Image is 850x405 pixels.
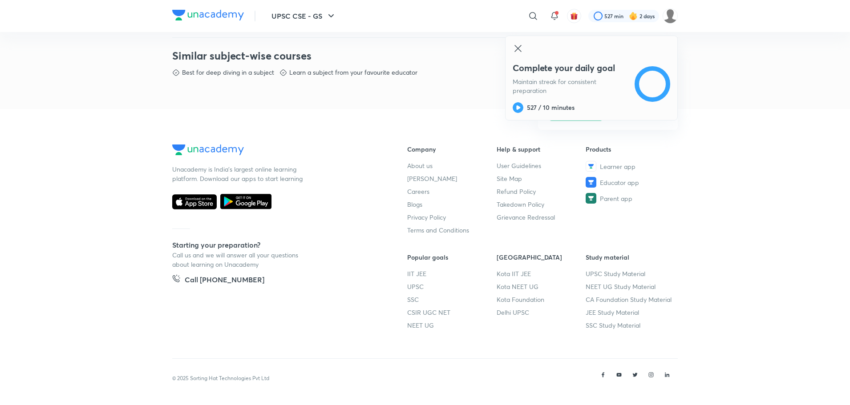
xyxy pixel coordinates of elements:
a: JEE Study Material [586,308,675,317]
button: avatar [567,9,581,23]
a: UPSC Study Material [586,269,675,278]
span: Educator app [600,178,639,187]
a: Call [PHONE_NUMBER] [172,274,264,287]
p: Call us and we will answer all your questions about learning on Unacademy [172,250,306,269]
a: Parent app [586,193,675,204]
a: About us [407,161,497,170]
a: Company Logo [172,10,244,23]
a: Terms and Conditions [407,225,497,235]
a: Privacy Policy [407,213,497,222]
a: Grievance Redressal [497,213,586,222]
a: Blogs [407,200,497,209]
a: IIT JEE [407,269,497,278]
a: NEET UG [407,321,497,330]
a: Company Logo [172,144,379,157]
h6: Help & support [497,144,586,154]
h6: Study material [586,253,675,262]
a: [PERSON_NAME] [407,174,497,183]
a: User Guidelines [497,161,586,170]
h6: 527 / 10 minutes [527,103,575,112]
img: Mayank [663,8,678,24]
a: Careers [407,187,497,196]
a: CSIR UGC NET [407,308,497,317]
a: NEET UG Study Material [586,282,675,291]
h6: Products [586,144,675,154]
p: Unacademy is India’s largest online learning platform. Download our apps to start learning [172,164,306,183]
button: UPSC CSE - GS [266,7,342,25]
p: © 2025 Sorting Hat Technologies Pvt Ltd [172,374,269,382]
img: streak [629,12,638,20]
a: Kota NEET UG [497,282,586,291]
p: Maintain streak for consistent preparation [513,77,628,95]
p: Best for deep diving in a subject [182,68,274,77]
img: Company Logo [172,144,244,155]
img: Learner app [586,161,596,172]
h5: Starting your preparation? [172,240,379,250]
span: Learner app [600,162,635,171]
h6: Popular goals [407,253,497,262]
img: Educator app [586,177,596,188]
span: Parent app [600,194,632,203]
a: SSC Study Material [586,321,675,330]
a: Kota Foundation [497,295,586,304]
a: Delhi UPSC [497,308,586,317]
a: Educator app [586,177,675,188]
span: Careers [407,187,429,196]
a: Takedown Policy [497,200,586,209]
a: Site Map [497,174,586,183]
p: Learn a subject from your favourite educator [289,68,417,77]
a: UPSC [407,282,497,291]
img: Company Logo [172,10,244,20]
h6: [GEOGRAPHIC_DATA] [497,253,586,262]
a: SSC [407,295,497,304]
a: Kota IIT JEE [497,269,586,278]
h6: Company [407,144,497,154]
img: avatar [570,12,578,20]
h4: Complete your daily goal [513,62,628,74]
h3: Similar subject-wise courses [172,48,678,63]
a: Refund Policy [497,187,586,196]
a: CA Foundation Study Material [586,295,675,304]
img: Parent app [586,193,596,204]
a: Learner app [586,161,675,172]
h5: Call [PHONE_NUMBER] [185,274,264,287]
